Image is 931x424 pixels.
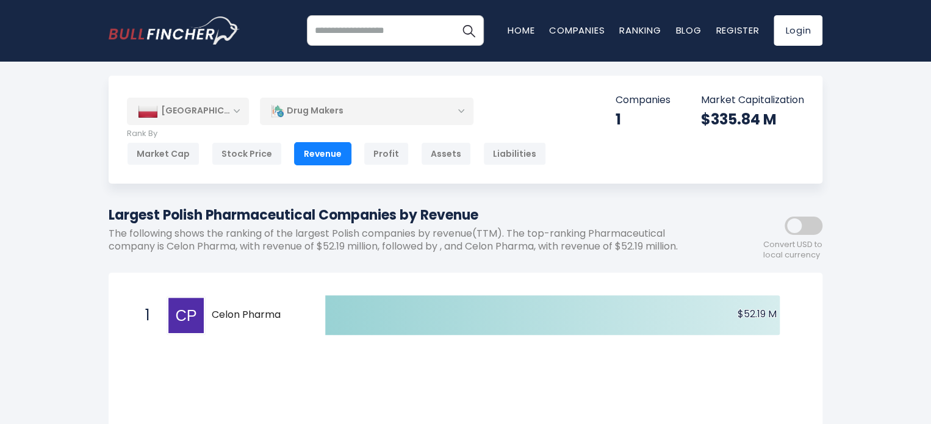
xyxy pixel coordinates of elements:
[109,205,713,225] h1: Largest Polish Pharmaceutical Companies by Revenue
[701,94,804,107] p: Market Capitalization
[421,142,471,165] div: Assets
[127,129,546,139] p: Rank By
[127,98,249,124] div: [GEOGRAPHIC_DATA]
[774,15,822,46] a: Login
[212,309,304,322] span: Celon Pharma
[616,94,670,107] p: Companies
[109,16,240,45] img: bullfincher logo
[294,142,351,165] div: Revenue
[483,142,546,165] div: Liabilities
[212,142,282,165] div: Stock Price
[508,24,534,37] a: Home
[127,142,199,165] div: Market Cap
[109,228,713,253] p: The following shows the ranking of the largest Polish companies by revenue(TTM). The top-ranking ...
[701,110,804,129] div: $335.84 M
[763,240,822,261] span: Convert USD to local currency
[619,24,661,37] a: Ranking
[139,305,151,326] span: 1
[109,16,240,45] a: Go to homepage
[453,15,484,46] button: Search
[616,110,670,129] div: 1
[716,24,759,37] a: Register
[364,142,409,165] div: Profit
[738,307,777,321] text: $52.19 M
[675,24,701,37] a: Blog
[549,24,605,37] a: Companies
[168,298,204,333] img: Celon Pharma
[260,97,473,125] div: Drug Makers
